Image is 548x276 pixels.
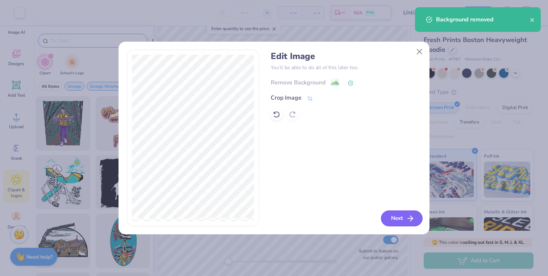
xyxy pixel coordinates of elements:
div: Crop Image [271,93,302,102]
button: Close [413,45,427,58]
h4: Edit Image [271,51,421,62]
div: Background removed [436,15,530,24]
button: close [530,15,535,24]
button: Next [381,210,423,226]
p: You’ll be able to do all of this later too. [271,64,421,71]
